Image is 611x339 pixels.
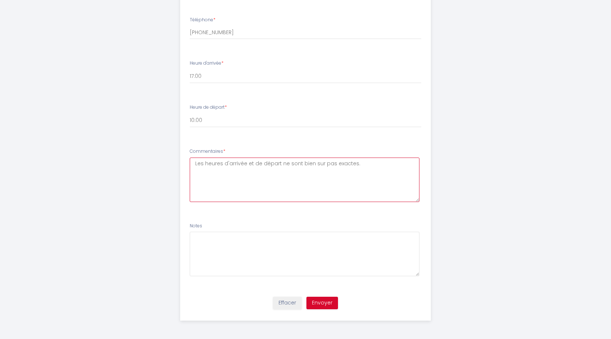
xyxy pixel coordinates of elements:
label: Heure d'arrivée [190,60,223,67]
label: Téléphone [190,17,215,24]
button: Effacer [273,297,302,309]
label: Notes [190,223,202,230]
label: Heure de départ [190,104,227,111]
button: Envoyer [306,297,338,309]
label: Commentaires [190,148,225,155]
